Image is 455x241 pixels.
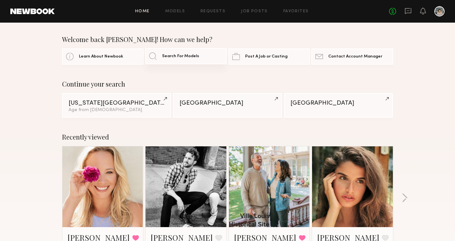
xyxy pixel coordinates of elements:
[162,54,199,58] span: Search For Models
[79,55,123,59] span: Learn About Newbook
[145,48,227,64] a: Search For Models
[62,93,171,118] a: [US_STATE][GEOGRAPHIC_DATA]Age from [DEMOGRAPHIC_DATA].
[62,48,144,65] a: Learn About Newbook
[173,93,282,118] a: [GEOGRAPHIC_DATA]
[62,80,393,88] div: Continue your search
[245,55,287,59] span: Post A Job or Casting
[62,133,393,141] div: Recently viewed
[284,93,393,118] a: [GEOGRAPHIC_DATA]
[328,55,382,59] span: Contact Account Manager
[135,9,150,14] a: Home
[283,9,309,14] a: Favorites
[290,100,386,106] div: [GEOGRAPHIC_DATA]
[179,100,276,106] div: [GEOGRAPHIC_DATA]
[69,100,165,106] div: [US_STATE][GEOGRAPHIC_DATA]
[228,48,310,65] a: Post A Job or Casting
[241,9,268,14] a: Job Posts
[69,108,165,112] div: Age from [DEMOGRAPHIC_DATA].
[200,9,225,14] a: Requests
[165,9,185,14] a: Models
[62,36,393,43] div: Welcome back [PERSON_NAME]! How can we help?
[311,48,393,65] a: Contact Account Manager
